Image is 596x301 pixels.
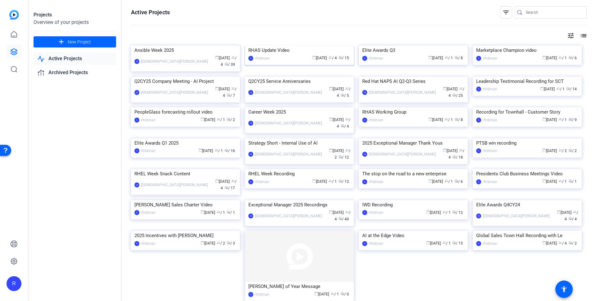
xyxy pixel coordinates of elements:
[248,169,350,178] div: RHEL Week Recording
[476,179,481,184] div: R
[369,117,383,123] div: rfridman
[568,118,577,122] span: / 9
[362,90,367,95] div: CB
[426,210,430,214] span: calendar_today
[426,241,441,245] span: [DATE]
[201,118,215,122] span: [DATE]
[558,56,562,59] span: group
[362,77,464,86] div: Red Hat NAPS AI Q2-Q3 Series
[568,56,577,60] span: / 6
[428,117,432,121] span: calendar_today
[224,186,228,189] span: radio
[428,179,432,183] span: calendar_today
[248,152,253,157] div: CB
[442,241,446,245] span: group
[134,241,139,246] div: R
[452,93,463,98] span: / 25
[227,118,235,122] span: / 2
[476,200,578,209] div: Elite Awards Q4CY24
[445,179,453,184] span: / 1
[566,87,577,91] span: / 14
[476,148,481,153] div: R
[57,38,65,46] mat-icon: add
[445,179,448,183] span: group
[134,169,237,178] div: RHEL Week Snack Content
[201,241,204,245] span: calendar_today
[338,179,349,184] span: / 12
[215,179,230,184] span: [DATE]
[312,179,316,183] span: calendar_today
[329,210,333,214] span: calendar_today
[255,89,322,96] div: [DEMOGRAPHIC_DATA][PERSON_NAME]
[248,121,253,126] div: CB
[449,149,464,159] span: / 4
[338,179,342,183] span: radio
[428,56,443,60] span: [DATE]
[201,117,204,121] span: calendar_today
[338,155,342,159] span: radio
[131,9,170,16] h1: Active Projects
[542,241,557,245] span: [DATE]
[34,11,116,19] div: Projects
[369,209,383,216] div: rfridman
[454,56,458,59] span: radio
[369,179,383,185] div: rfridman
[542,56,546,59] span: calendar_today
[328,179,332,183] span: group
[338,56,342,59] span: radio
[217,117,220,121] span: group
[134,107,237,117] div: PeopleGlass forecasting rollout video
[568,179,577,184] span: / 1
[369,89,436,96] div: [DEMOGRAPHIC_DATA][PERSON_NAME]
[341,93,349,98] span: / 5
[231,179,235,183] span: group
[201,210,204,214] span: calendar_today
[568,149,577,153] span: / 2
[215,87,230,91] span: [DATE]
[568,56,572,59] span: radio
[452,155,456,159] span: radio
[198,149,213,153] span: [DATE]
[362,179,367,184] div: R
[329,149,344,153] span: [DATE]
[335,149,350,159] span: / 2
[556,87,565,91] span: / 1
[362,56,367,61] div: R
[134,210,139,215] div: R
[483,240,497,247] div: rfridman
[443,87,458,91] span: [DATE]
[483,55,497,61] div: rfridman
[362,46,464,55] div: Elite Awards Q3
[345,148,349,152] span: group
[248,292,253,297] div: R
[445,56,453,60] span: / 1
[215,56,219,59] span: calendar_today
[476,87,481,92] div: R
[7,276,21,291] div: R
[329,87,333,90] span: calendar_today
[483,117,497,123] div: rfridman
[331,292,334,295] span: group
[540,87,555,91] span: [DATE]
[362,138,464,148] div: 2025 Exceptional Manager Thank Yous
[227,117,230,121] span: radio
[428,118,443,122] span: [DATE]
[540,87,544,90] span: calendar_today
[337,87,350,98] span: / 4
[141,240,156,247] div: rfridman
[568,179,572,183] span: radio
[568,217,577,221] span: / 4
[134,90,139,95] div: CB
[217,118,225,122] span: / 1
[134,118,139,123] div: R
[141,58,208,65] div: [DEMOGRAPHIC_DATA][PERSON_NAME]
[328,179,337,184] span: / 1
[362,241,367,246] div: R
[565,210,578,221] span: / 4
[217,241,220,245] span: group
[442,241,451,245] span: / 1
[224,62,235,67] span: / 39
[248,213,253,218] div: CB
[312,179,327,184] span: [DATE]
[34,52,116,65] a: Active Projects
